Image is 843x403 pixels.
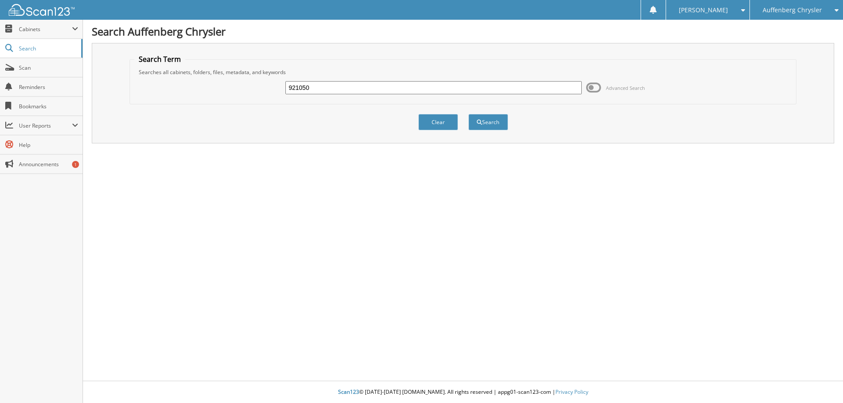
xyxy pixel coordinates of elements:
span: Advanced Search [606,85,645,91]
span: Announcements [19,160,78,168]
span: Scan [19,64,78,71]
span: Bookmarks [19,103,78,110]
span: Search [19,45,77,52]
span: Scan123 [338,388,359,396]
div: Searches all cabinets, folders, files, metadata, and keywords [134,68,792,76]
span: Auffenberg Chrysler [763,7,822,13]
a: Privacy Policy [555,388,588,396]
span: Cabinets [19,25,72,33]
span: [PERSON_NAME] [679,7,728,13]
h1: Search Auffenberg Chrysler [92,24,834,39]
button: Search [468,114,508,130]
img: scan123-logo-white.svg [9,4,75,16]
span: User Reports [19,122,72,129]
div: © [DATE]-[DATE] [DOMAIN_NAME]. All rights reserved | appg01-scan123-com | [83,382,843,403]
legend: Search Term [134,54,185,64]
button: Clear [418,114,458,130]
div: 1 [72,161,79,168]
span: Reminders [19,83,78,91]
span: Help [19,141,78,149]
